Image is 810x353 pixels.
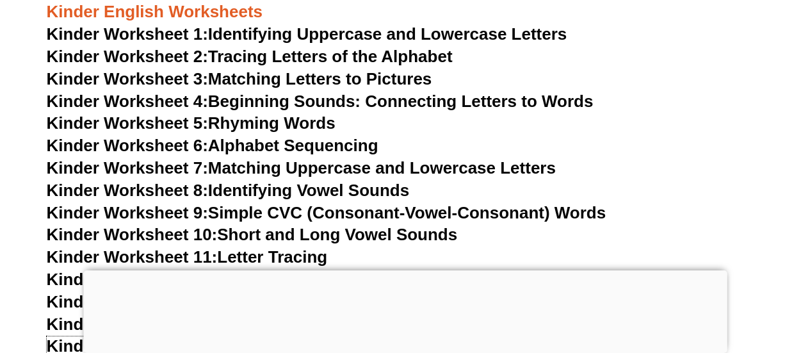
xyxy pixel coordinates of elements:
a: Kinder Worksheet 6:Alphabet Sequencing [47,136,378,155]
a: Kinder Worksheet 10:Short and Long Vowel Sounds [47,225,458,244]
iframe: Advertisement [83,270,727,350]
span: Kinder Worksheet 4: [47,92,208,111]
a: Kinder Worksheet 2:Tracing Letters of the Alphabet [47,47,453,66]
a: Kinder Worksheet 11:Letter Tracing [47,247,328,267]
span: Kinder Worksheet 7: [47,158,208,177]
span: Kinder Worksheet 8: [47,181,208,200]
a: Kinder Worksheet 13:Colour Words [47,292,327,311]
h3: Kinder English Worksheets [47,1,764,23]
span: Kinder Worksheet 2: [47,47,208,66]
a: Kinder Worksheet 12:First Letter of Words [47,270,381,289]
span: Kinder Worksheet 12: [47,270,218,289]
a: Kinder Worksheet 7:Matching Uppercase and Lowercase Letters [47,158,556,177]
span: Kinder Worksheet 10: [47,225,218,244]
span: Kinder Worksheet 5: [47,113,208,133]
span: Kinder Worksheet 9: [47,203,208,222]
iframe: Chat Widget [746,291,810,353]
a: Kinder Worksheet 5:Rhyming Words [47,113,336,133]
a: Kinder Worksheet 1:Identifying Uppercase and Lowercase Letters [47,24,567,44]
a: Kinder Worksheet 8:Identifying Vowel Sounds [47,181,409,200]
a: Kinder Worksheet 14:Days of the Week [47,315,355,334]
span: Kinder Worksheet 14: [47,315,218,334]
span: Kinder Worksheet 3: [47,69,208,88]
span: Kinder Worksheet 11: [47,247,218,267]
span: Kinder Worksheet 1: [47,24,208,44]
span: Kinder Worksheet 13: [47,292,218,311]
span: Kinder Worksheet 6: [47,136,208,155]
a: Kinder Worksheet 3:Matching Letters to Pictures [47,69,432,88]
a: Kinder Worksheet 9:Simple CVC (Consonant-Vowel-Consonant) Words [47,203,606,222]
a: Kinder Worksheet 4:Beginning Sounds: Connecting Letters to Words [47,92,594,111]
